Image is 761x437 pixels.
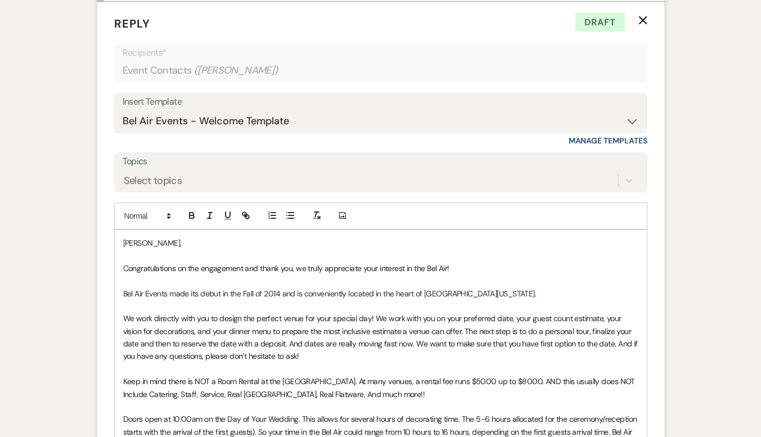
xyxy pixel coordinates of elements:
span: ( [PERSON_NAME] ) [194,63,278,78]
span: Draft [575,13,625,32]
span: Congratulations on the engagement and thank you, we truly appreciate your interest in the Bel Air! [123,263,449,273]
label: Topics [123,154,639,170]
p: [PERSON_NAME], [123,237,638,249]
p: Recipients* [123,46,639,60]
p: Bel Air Events made its debut in the Fall of 2014 and is conveniently located in the heart of [GE... [123,287,638,300]
div: Insert Template [123,94,639,110]
div: Event Contacts [123,60,639,82]
div: Select topics [124,173,182,188]
a: Manage Templates [569,136,647,146]
span: Reply [114,16,150,31]
span: We work directly with you to design the perfect venue for your special day! We work with you on y... [123,313,640,361]
span: Keep in mind there is NOT a Room Rental at the [GEOGRAPHIC_DATA]. At many venues, a rental fee ru... [123,376,637,399]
